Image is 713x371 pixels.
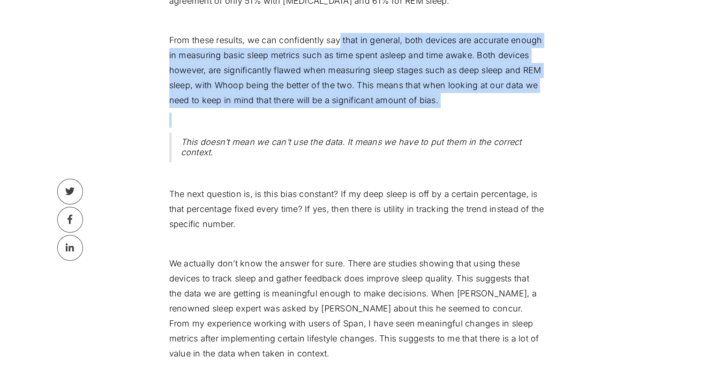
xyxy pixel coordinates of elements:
p: From these results, we can confidently say that in general, both devices are accurate enough in m... [169,33,544,108]
a:  [57,207,83,233]
div:  [68,215,73,224]
div:  [66,243,75,252]
p: The next question is, is this bias constant? If my deep sleep is off by a certain percentage, is ... [169,187,544,232]
div:  [65,187,75,196]
a:  [57,235,83,261]
p: We actually don’t know the answer for sure. There are studies showing that using these devices to... [169,256,544,361]
a:  [57,179,83,204]
em: This doesn’t mean we can’t use the data. It means we have to put them in the correct context. [181,137,522,157]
